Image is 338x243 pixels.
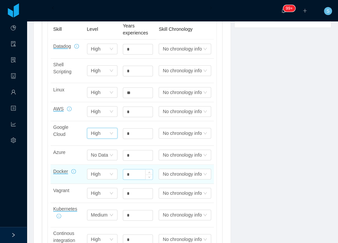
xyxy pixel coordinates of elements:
[203,131,207,136] i: icon: down
[209,6,213,10] i: icon: right
[109,172,113,177] i: icon: down
[11,86,16,100] a: icon: user
[163,128,202,138] div: No chronology info
[109,237,113,242] i: icon: down
[53,169,68,174] span: Docker
[91,106,101,116] div: High
[109,90,113,95] i: icon: down
[11,118,16,132] i: icon: line-chart
[203,213,207,218] i: icon: down
[91,66,101,76] div: High
[203,237,207,242] i: icon: down
[91,188,101,198] div: High
[109,213,113,218] i: icon: down
[11,70,16,84] a: icon: robot
[283,5,295,12] sup: 1213
[203,153,207,158] i: icon: down
[87,26,98,32] span: Level
[91,210,108,220] div: Medium
[148,171,150,173] i: icon: up
[148,176,150,178] i: icon: down
[53,125,68,137] span: Google Cloud
[146,169,153,174] span: Increase Value
[326,7,329,15] span: S
[109,109,113,114] i: icon: down
[53,44,71,49] span: Datadog
[91,169,101,179] div: High
[91,128,101,138] div: High
[109,47,113,52] i: icon: down
[53,231,75,243] span: Continous integration
[163,150,202,160] div: No chronology info
[53,26,62,32] span: Skill
[123,23,148,35] span: Years experiences
[203,90,207,95] i: icon: down
[51,6,55,10] i: icon: left
[146,174,153,179] span: Decrease Value
[11,21,16,35] a: icon: pie-chart
[53,206,77,212] span: Kubernetes
[11,54,16,68] i: icon: solution
[203,172,207,177] i: icon: down
[91,150,108,160] div: No Data
[163,87,202,97] div: No chronology info
[203,191,207,196] i: icon: down
[281,8,286,13] i: icon: bell
[53,188,69,193] span: Vagrant
[163,66,202,76] div: No chronology info
[11,135,16,148] i: icon: setting
[67,106,72,111] i: icon: info-circle
[203,69,207,73] i: icon: down
[163,188,202,198] div: No chronology info
[53,87,64,92] span: Linux
[53,62,71,74] span: Shell Scripting
[91,44,101,54] div: High
[109,69,113,73] i: icon: down
[163,169,202,179] div: No chronology info
[163,44,202,54] div: No chronology info
[109,131,113,136] i: icon: down
[53,106,64,111] span: AWS
[203,109,207,114] i: icon: down
[11,102,16,116] a: icon: profile
[163,106,202,116] div: No chronology info
[159,26,192,32] span: Skill Chronology
[163,210,202,220] div: No chronology info
[91,87,101,97] div: High
[57,214,61,218] i: icon: info-circle
[203,47,207,52] i: icon: down
[303,8,307,13] i: icon: plus
[11,37,16,52] a: icon: audit
[109,191,113,196] i: icon: down
[109,153,113,158] i: icon: down
[74,44,79,49] i: icon: info-circle
[53,150,66,155] span: Azure
[71,169,76,174] i: icon: info-circle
